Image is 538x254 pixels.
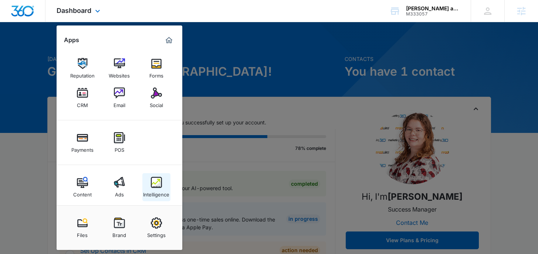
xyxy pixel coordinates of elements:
[142,54,170,82] a: Forms
[150,99,163,108] div: Social
[163,34,175,46] a: Marketing 360® Dashboard
[105,173,133,201] a: Ads
[20,43,26,49] img: tab_domain_overview_orange.svg
[68,54,97,82] a: Reputation
[28,44,66,48] div: Domain Overview
[82,44,125,48] div: Keywords by Traffic
[12,12,18,18] img: logo_orange.svg
[406,11,460,17] div: account id
[142,214,170,242] a: Settings
[21,12,36,18] div: v 4.0.24
[149,69,163,79] div: Forms
[71,143,94,153] div: Payments
[105,214,133,242] a: Brand
[147,229,166,238] div: Settings
[105,128,133,157] a: POS
[112,229,126,238] div: Brand
[105,84,133,112] a: Email
[70,69,95,79] div: Reputation
[109,69,130,79] div: Websites
[74,43,79,49] img: tab_keywords_by_traffic_grey.svg
[57,7,91,14] span: Dashboard
[142,84,170,112] a: Social
[115,143,124,153] div: POS
[68,214,97,242] a: Files
[105,54,133,82] a: Websites
[68,84,97,112] a: CRM
[77,229,88,238] div: Files
[77,99,88,108] div: CRM
[64,37,79,44] h2: Apps
[68,128,97,157] a: Payments
[143,188,169,198] div: Intelligence
[114,99,125,108] div: Email
[115,188,124,198] div: Ads
[73,188,92,198] div: Content
[12,19,18,25] img: website_grey.svg
[19,19,81,25] div: Domain: [DOMAIN_NAME]
[142,173,170,201] a: Intelligence
[406,6,460,11] div: account name
[68,173,97,201] a: Content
